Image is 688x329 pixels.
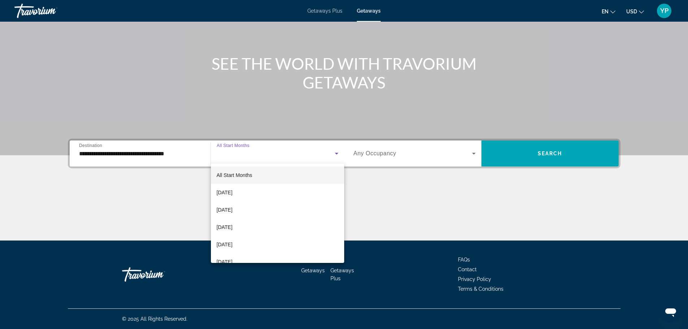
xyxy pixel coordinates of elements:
span: [DATE] [217,223,233,231]
iframe: Button to launch messaging window [659,300,682,323]
span: [DATE] [217,205,233,214]
span: [DATE] [217,257,233,266]
span: All Start Months [217,172,252,178]
span: [DATE] [217,240,233,249]
span: [DATE] [217,188,233,197]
